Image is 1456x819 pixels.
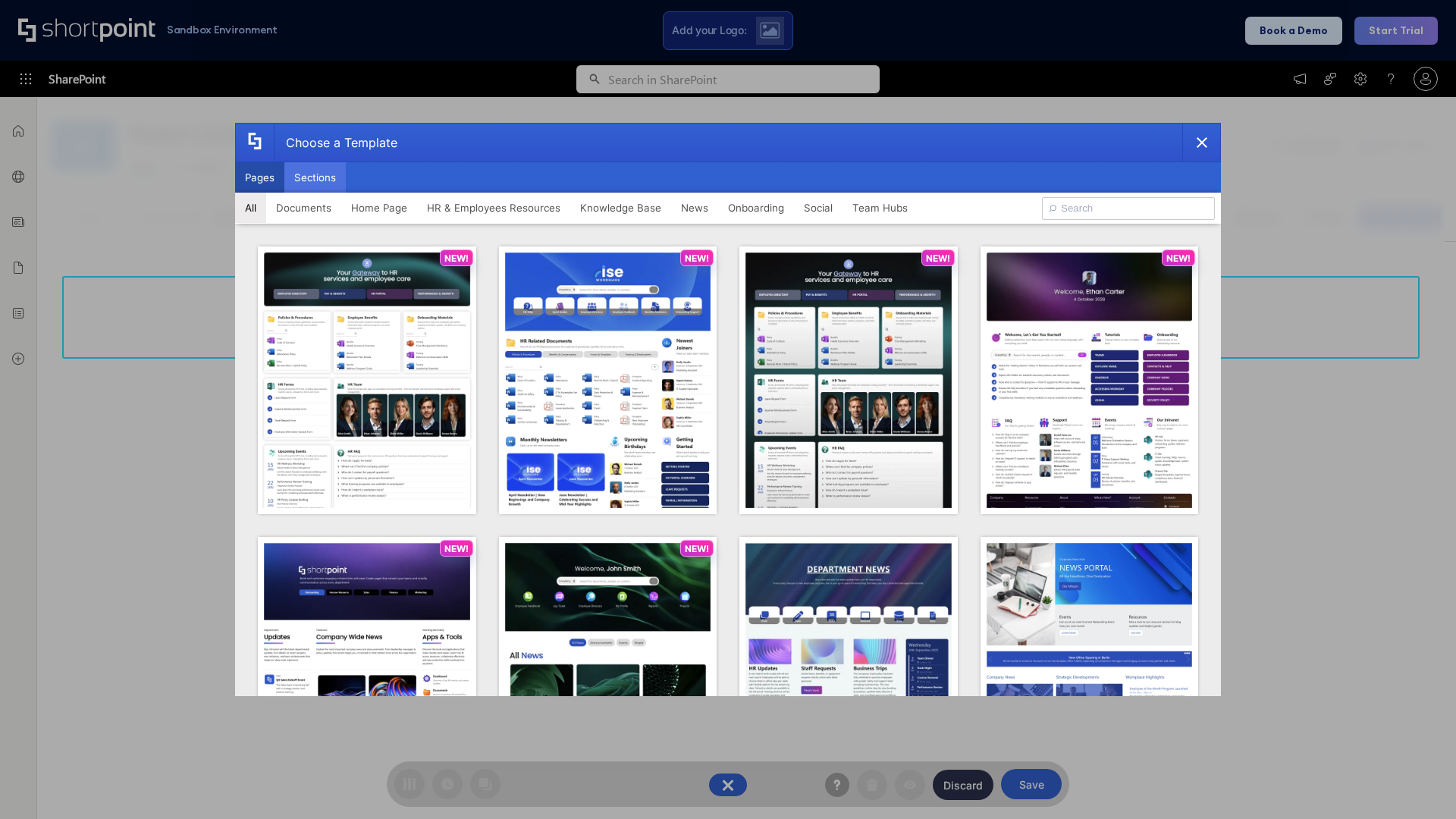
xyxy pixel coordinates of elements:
button: Pages [235,162,284,193]
button: All [235,193,266,223]
p: NEW! [444,543,469,554]
button: HR & Employees Resources [417,193,570,223]
button: Documents [266,193,341,223]
p: NEW! [1166,253,1191,264]
input: Search [1042,197,1215,220]
button: Social [794,193,843,223]
iframe: Chat Widget [1183,643,1456,819]
p: NEW! [444,253,469,264]
div: template selector [235,123,1221,696]
p: NEW! [685,253,709,264]
button: News [671,193,718,223]
p: NEW! [926,253,950,264]
button: Onboarding [718,193,794,223]
button: Team Hubs [843,193,918,223]
button: Home Page [341,193,417,223]
p: NEW! [685,543,709,554]
button: Knowledge Base [570,193,671,223]
button: Sections [284,162,346,193]
div: Choose a Template [274,124,397,162]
